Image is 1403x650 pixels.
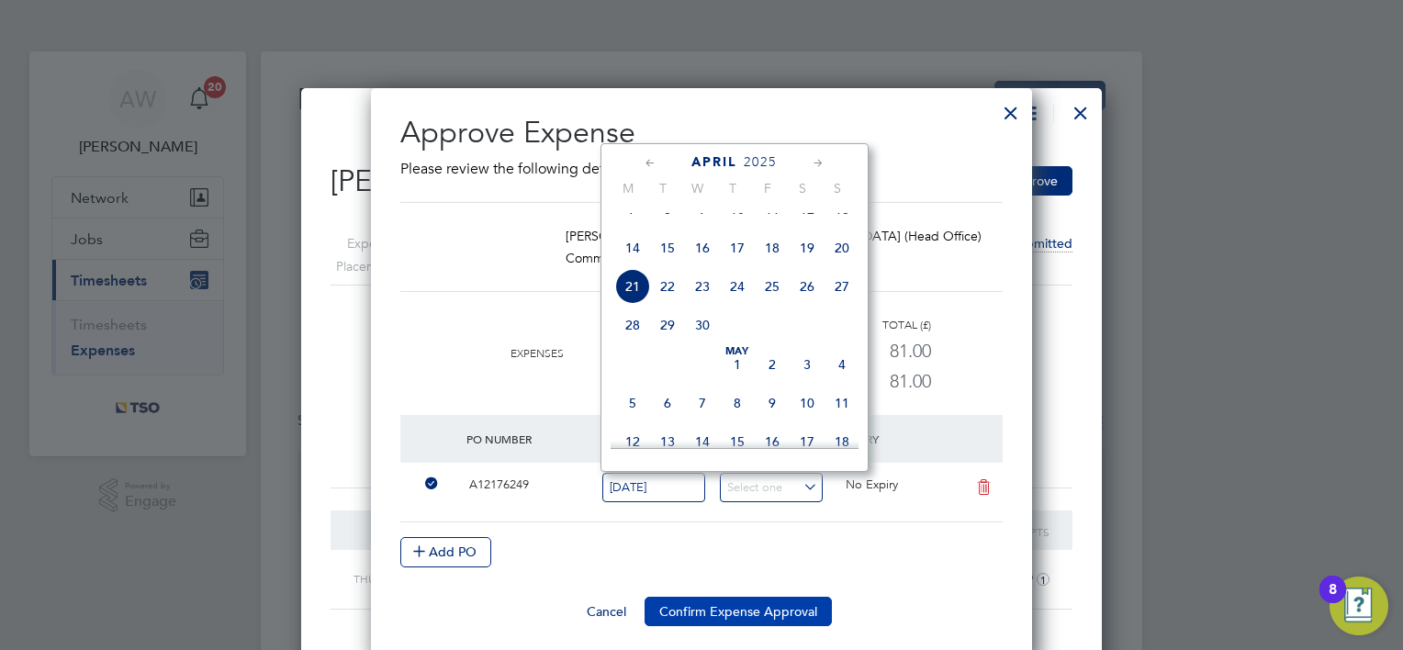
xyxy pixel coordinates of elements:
[720,473,823,503] input: Select one
[755,347,790,382] span: 2
[720,347,755,356] span: May
[825,269,859,304] span: 27
[720,424,755,459] span: 15
[566,228,668,244] span: [PERSON_NAME]
[615,386,650,420] span: 5
[572,597,641,626] button: Cancel
[685,269,720,304] span: 23
[685,230,720,265] span: 16
[790,230,825,265] span: 19
[650,230,685,265] span: 15
[720,386,755,420] span: 8
[685,308,720,342] span: 30
[462,422,603,455] div: PO Number
[790,386,825,420] span: 10
[691,154,737,170] span: April
[820,180,855,196] span: S
[715,180,750,196] span: T
[354,571,376,586] span: Thu
[750,180,785,196] span: F
[685,424,720,459] span: 14
[1330,577,1388,635] button: Open Resource Center, 8 new notifications
[615,230,650,265] span: 14
[755,230,790,265] span: 18
[566,250,701,266] span: Commercial Consultant
[650,269,685,304] span: 22
[331,162,1072,201] h2: [PERSON_NAME] Expense:
[400,158,1003,180] p: Please review the following details before approving this expense:
[720,347,755,382] span: 1
[680,180,715,196] span: W
[1011,235,1072,252] span: Submitted
[645,180,680,196] span: T
[400,114,1003,152] h2: Approve Expense
[1329,589,1337,613] div: 8
[790,347,825,382] span: 3
[720,230,755,265] span: 17
[825,347,859,382] span: 4
[469,476,529,492] span: A12176249
[645,597,832,626] button: Confirm Expense Approval
[720,269,755,304] span: 24
[755,424,790,459] span: 16
[846,476,898,492] span: No Expiry
[611,180,645,196] span: M
[838,422,956,455] div: Expiry
[650,386,685,420] span: 6
[685,386,720,420] span: 7
[790,269,825,304] span: 26
[511,347,564,360] span: Expenses
[755,269,790,304] span: 25
[564,336,692,366] div: 81
[825,230,859,265] span: 20
[825,386,859,420] span: 11
[790,424,825,459] span: 17
[615,269,650,304] span: 21
[615,308,650,342] span: 28
[564,314,692,336] div: Charge rate (£)
[308,232,413,255] label: Expense ID
[650,308,685,342] span: 29
[890,370,931,392] span: 81.00
[825,424,859,459] span: 18
[650,424,685,459] span: 13
[602,473,705,503] input: Select one
[308,255,413,278] label: Placement ID
[1037,573,1049,586] i: 1
[755,386,790,420] span: 9
[615,424,650,459] span: 12
[400,537,491,566] button: Add PO
[744,154,777,170] span: 2025
[992,166,1072,196] button: Approve
[785,180,820,196] span: S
